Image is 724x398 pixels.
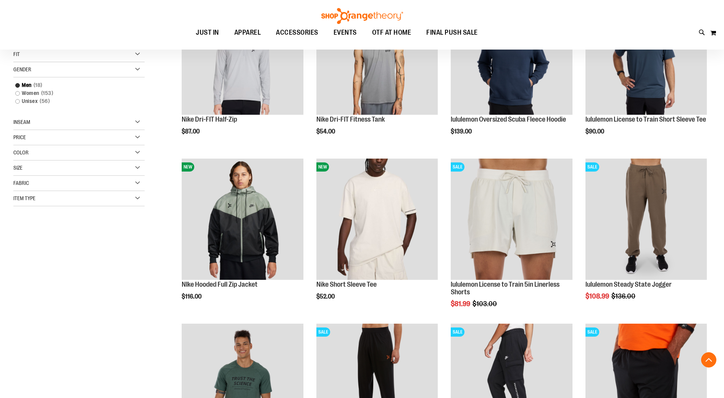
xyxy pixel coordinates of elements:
[13,134,26,140] span: Price
[182,128,201,135] span: $87.00
[316,116,385,123] a: Nike Dri-FIT Fitness Tank
[268,24,326,42] a: ACCESSORIES
[32,81,44,89] span: 18
[234,24,261,41] span: APPAREL
[419,24,485,42] a: FINAL PUSH SALE
[451,281,560,296] a: lululemon License to Train 5in Linerless Shorts
[13,180,29,186] span: Fabric
[38,97,52,105] span: 56
[451,159,572,281] a: lululemon License to Train 5in Linerless ShortsSALE
[196,24,219,41] span: JUST IN
[13,149,29,156] span: Color
[585,292,610,300] span: $108.99
[426,24,478,41] span: FINAL PUSH SALE
[316,293,336,300] span: $52.00
[13,66,31,72] span: Gender
[13,51,20,57] span: Fit
[701,352,716,368] button: Back To Top
[182,116,237,123] a: Nike Dri-FIT Half-Zip
[447,155,576,327] div: product
[13,195,35,201] span: Item Type
[364,24,419,42] a: OTF AT HOME
[316,327,330,337] span: SALE
[182,162,194,172] span: NEW
[585,162,599,172] span: SALE
[585,116,706,123] a: lululemon License to Train Short Sleeve Tee
[188,24,227,42] a: JUST IN
[11,97,137,105] a: Unisex56
[326,24,364,42] a: EVENTS
[585,281,672,288] a: lululemon Steady State Jogger
[585,159,707,281] a: lululemon Steady State JoggerSALE
[451,128,473,135] span: $139.00
[582,155,711,319] div: product
[472,300,498,308] span: $103.00
[182,293,203,300] span: $116.00
[313,155,442,319] div: product
[316,159,438,280] img: Nike Short Sleeve Tee
[316,162,329,172] span: NEW
[182,159,303,280] img: NIke Hooded Full Zip Jacket
[451,116,566,123] a: lululemon Oversized Scuba Fleece Hoodie
[276,24,318,41] span: ACCESSORIES
[316,281,377,288] a: Nike Short Sleeve Tee
[334,24,357,41] span: EVENTS
[227,24,269,41] a: APPAREL
[451,327,464,337] span: SALE
[182,281,258,288] a: NIke Hooded Full Zip Jacket
[316,128,336,135] span: $54.00
[178,155,307,319] div: product
[611,292,637,300] span: $136.00
[320,8,404,24] img: Shop Orangetheory
[13,119,30,125] span: Inseam
[39,89,55,97] span: 153
[11,81,137,89] a: Men18
[316,159,438,281] a: Nike Short Sleeve TeeNEW
[585,159,707,280] img: lululemon Steady State Jogger
[13,165,23,171] span: Size
[451,300,471,308] span: $81.99
[451,162,464,172] span: SALE
[182,159,303,281] a: NIke Hooded Full Zip JacketNEW
[372,24,411,41] span: OTF AT HOME
[585,128,605,135] span: $90.00
[11,89,137,97] a: Women153
[451,159,572,280] img: lululemon License to Train 5in Linerless Shorts
[585,327,599,337] span: SALE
